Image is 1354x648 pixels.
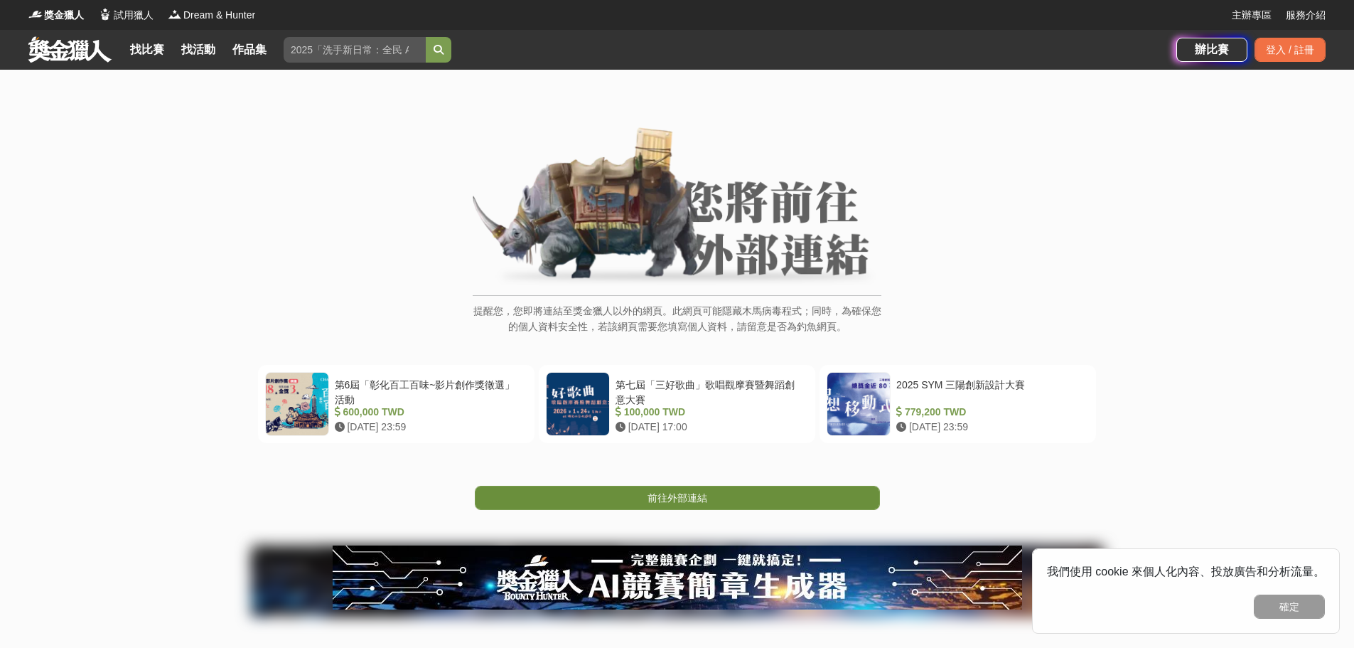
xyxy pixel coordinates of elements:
[98,7,112,21] img: Logo
[176,40,221,60] a: 找活動
[475,486,880,510] a: 前往外部連結
[28,7,43,21] img: Logo
[183,8,255,23] span: Dream & Hunter
[335,420,522,435] div: [DATE] 23:59
[539,365,815,443] a: 第七屆「三好歌曲」歌唱觀摩賽暨舞蹈創意大賽 100,000 TWD [DATE] 17:00
[168,7,182,21] img: Logo
[335,378,522,405] div: 第6屆「彰化百工百味~影片創作獎徵選」活動
[98,8,154,23] a: Logo試用獵人
[473,303,881,349] p: 提醒您，您即將連結至獎金獵人以外的網頁。此網頁可能隱藏木馬病毒程式；同時，為確保您的個人資料安全性，若該網頁需要您填寫個人資料，請留意是否為釣魚網頁。
[1254,38,1326,62] div: 登入 / 註冊
[227,40,272,60] a: 作品集
[616,420,802,435] div: [DATE] 17:00
[28,8,84,23] a: Logo獎金獵人
[124,40,170,60] a: 找比賽
[333,546,1022,610] img: e66c81bb-b616-479f-8cf1-2a61d99b1888.jpg
[616,378,802,405] div: 第七屆「三好歌曲」歌唱觀摩賽暨舞蹈創意大賽
[896,420,1083,435] div: [DATE] 23:59
[335,405,522,420] div: 600,000 TWD
[616,405,802,420] div: 100,000 TWD
[168,8,255,23] a: LogoDream & Hunter
[896,378,1083,405] div: 2025 SYM 三陽創新設計大賽
[896,405,1083,420] div: 779,200 TWD
[1286,8,1326,23] a: 服務介紹
[1176,38,1247,62] a: 辦比賽
[1254,595,1325,619] button: 確定
[1232,8,1272,23] a: 主辦專區
[473,127,881,288] img: External Link Banner
[258,365,534,443] a: 第6屆「彰化百工百味~影片創作獎徵選」活動 600,000 TWD [DATE] 23:59
[820,365,1096,443] a: 2025 SYM 三陽創新設計大賽 779,200 TWD [DATE] 23:59
[284,37,426,63] input: 2025「洗手新日常：全民 ALL IN」洗手歌全台徵選
[1047,565,1325,578] span: 我們使用 cookie 來個人化內容、投放廣告和分析流量。
[648,492,707,504] span: 前往外部連結
[114,8,154,23] span: 試用獵人
[44,8,84,23] span: 獎金獵人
